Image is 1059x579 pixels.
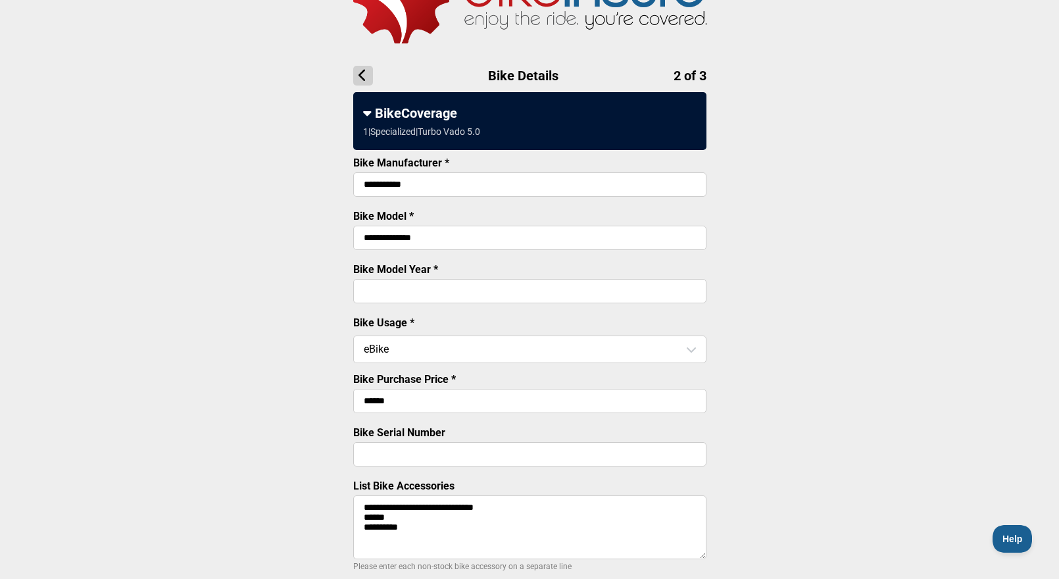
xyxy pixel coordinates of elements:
label: Bike Manufacturer * [353,157,449,169]
h1: Bike Details [353,66,706,86]
label: Bike Model * [353,210,414,222]
label: Bike Usage * [353,316,414,329]
p: Please enter each non-stock bike accessory on a separate line [353,559,706,574]
label: Bike Model Year * [353,263,438,276]
iframe: Toggle Customer Support [993,525,1033,553]
div: BikeCoverage [363,105,697,121]
label: Bike Serial Number [353,426,445,439]
span: 2 of 3 [674,68,706,84]
label: List Bike Accessories [353,480,455,492]
div: 1 | Specialized | Turbo Vado 5.0 [363,126,480,137]
label: Bike Purchase Price * [353,373,456,386]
